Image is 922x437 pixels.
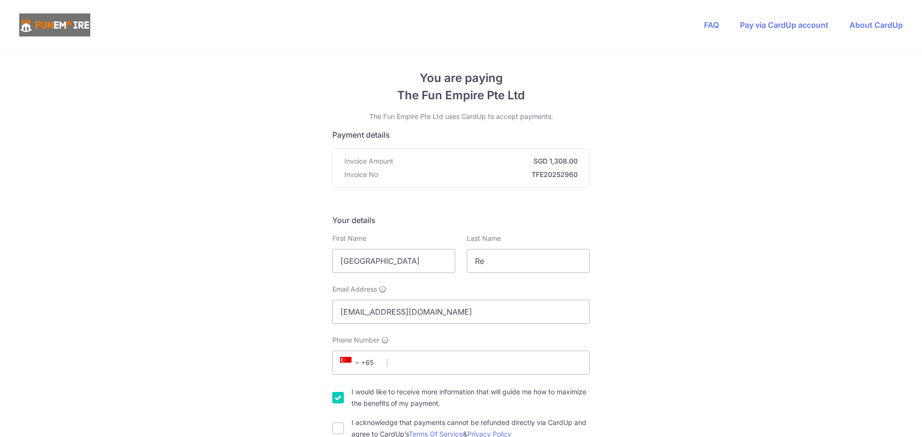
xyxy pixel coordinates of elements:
span: Phone Number [332,335,379,345]
span: +65 [340,357,363,368]
label: I would like to receive more information that will guide me how to maximize the benefits of my pa... [352,386,590,409]
a: Pay via CardUp account [740,20,828,30]
strong: SGD 1,308.00 [397,156,578,166]
span: +65 [337,357,380,368]
label: First Name [332,234,366,243]
a: About CardUp [849,20,903,30]
input: Email address [332,300,590,324]
input: Last name [467,249,590,273]
label: Last Name [467,234,501,243]
h5: Payment details [332,129,590,141]
p: The Fun Empire Pte Ltd uses CardUp to accept payments. [332,112,590,121]
span: Invoice No [344,170,378,179]
span: Email Address [332,284,377,294]
h5: Your details [332,214,590,226]
span: The Fun Empire Pte Ltd [332,87,590,104]
strong: TFE20252960 [382,170,578,179]
a: FAQ [704,20,719,30]
input: First name [332,249,455,273]
span: Invoice Amount [344,156,393,166]
span: You are paying [332,70,590,87]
